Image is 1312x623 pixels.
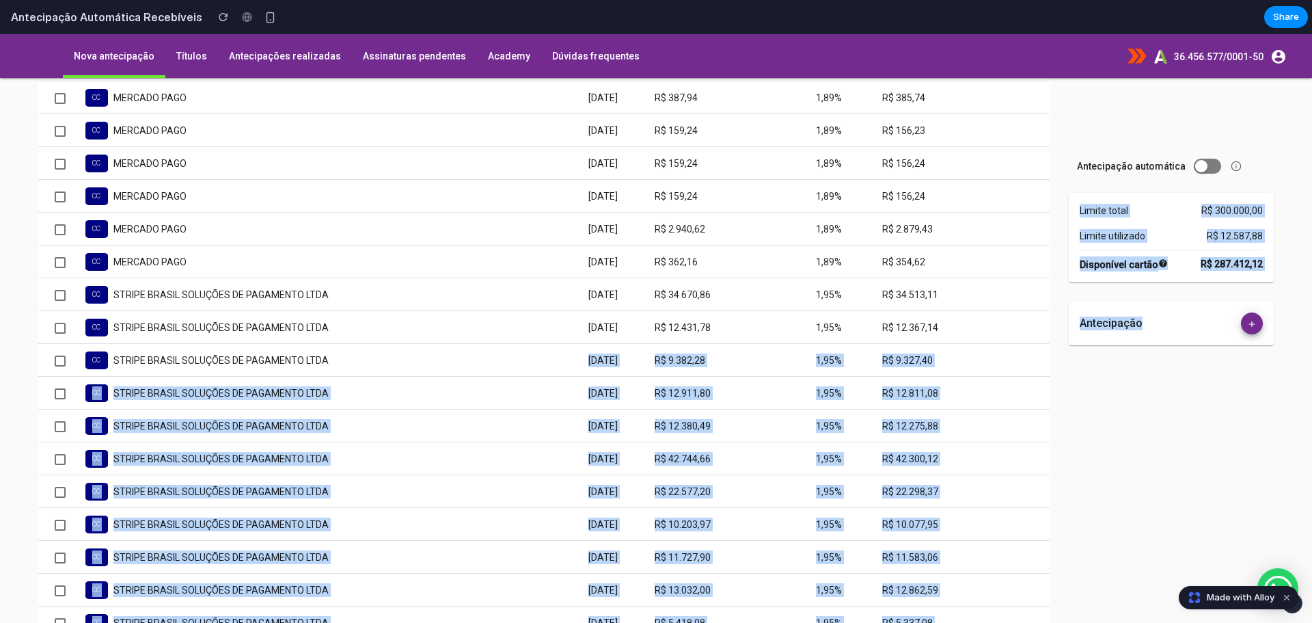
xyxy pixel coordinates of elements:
div: MERCADO PAGO [113,155,588,169]
span: 1,95% [816,485,842,496]
td: [DATE] [588,507,655,540]
mat-icon: add [1244,285,1260,302]
h2: Antecipação Automática Recebíveis [5,9,202,25]
div: CC [85,186,108,204]
td: R$ 5.418,08 [655,572,816,605]
span: Academy [488,16,530,27]
span: 1,95% [816,321,842,332]
div: MERCADO PAGO [113,122,588,136]
div: STRIPE BRASIL SOLUÇÕES DE PAGAMENTO LTDA [113,385,588,399]
span: 1,95% [816,386,842,397]
div: MERCADO PAGO [113,221,588,235]
td: R$ 11.727,90 [655,507,816,540]
td: R$ 12.380,49 [655,375,816,408]
td: [DATE] [588,80,655,113]
td: R$ 9.382,28 [655,310,816,343]
td: R$ 12.431,78 [655,277,816,310]
span: Antecipação [1080,282,1143,296]
td: [DATE] [588,47,655,80]
span: 1,89% [816,91,842,102]
mat-icon: account_circle [1270,14,1287,31]
span: 1,95% [816,419,842,430]
td: R$ 387,94 [655,47,816,80]
td: R$ 42.300,12 [882,408,1050,441]
div: STRIPE BRASIL SOLUÇÕES DE PAGAMENTO LTDA [113,516,588,530]
td: R$ 159,24 [655,80,816,113]
div: CC [85,416,108,434]
div: Limite utilizado [1080,195,1263,209]
div: CC [85,88,108,105]
span: 1,95% [816,583,842,594]
span: 36.456.577/0001-50 [1174,17,1263,28]
td: [DATE] [588,441,655,474]
div: CC [85,514,108,532]
div: CC [85,153,108,171]
span: Antecipações realizadas [229,16,341,27]
div: MERCADO PAGO [113,188,588,202]
span: Share [1273,10,1299,24]
button: Dismiss watermark [1279,589,1295,606]
td: R$ 34.670,86 [655,244,816,277]
div: STRIPE BRASIL SOLUÇÕES DE PAGAMENTO LTDA [113,254,588,267]
strong: R$ 287.412,12 [1201,223,1263,237]
td: [DATE] [588,244,655,277]
div: CC [85,547,108,565]
td: [DATE] [588,178,655,211]
div: MERCADO PAGO [113,57,588,70]
div: CC [85,252,108,269]
button: Toggle antecipação automática [1194,124,1221,140]
div: STRIPE BRASIL SOLUÇÕES DE PAGAMENTO LTDA [113,352,588,366]
span: Nova antecipação [74,16,154,27]
td: R$ 12.862,59 [882,540,1050,572]
button: add [1241,278,1263,300]
span: 1,89% [816,124,842,135]
strong: Disponível cartão [1080,222,1168,237]
td: R$ 10.077,95 [882,474,1050,507]
td: R$ 22.298,37 [882,441,1050,474]
td: R$ 159,24 [655,146,816,178]
div: STRIPE BRASIL SOLUÇÕES DE PAGAMENTO LTDA [113,483,588,497]
span: Made with Alloy [1207,591,1274,605]
div: MERCADO PAGO [113,90,588,103]
td: R$ 13.032,00 [655,540,816,572]
div: CC [85,317,108,335]
span: 1,95% [816,452,842,463]
td: [DATE] [588,474,655,507]
div: STRIPE BRASIL SOLUÇÕES DE PAGAMENTO LTDA [113,582,588,596]
div: CC [85,55,108,72]
div: Limite total [1080,170,1263,183]
td: R$ 156,23 [882,80,1050,113]
td: R$ 385,74 [882,47,1050,80]
div: CC [85,449,108,466]
td: R$ 12.811,08 [882,343,1050,375]
td: R$ 156,24 [882,113,1050,146]
td: [DATE] [588,310,655,343]
td: [DATE] [588,146,655,178]
td: [DATE] [588,343,655,375]
td: [DATE] [588,113,655,146]
div: STRIPE BRASIL SOLUÇÕES DE PAGAMENTO LTDA [113,451,588,464]
div: STRIPE BRASIL SOLUÇÕES DE PAGAMENTO LTDA [113,319,588,333]
div: CC [85,383,108,401]
span: 1,95% [816,518,842,529]
td: R$ 11.583,06 [882,507,1050,540]
span: Assinaturas pendentes [363,16,466,27]
div: CC [85,481,108,499]
div: STRIPE BRASIL SOLUÇÕES DE PAGAMENTO LTDA [113,287,588,300]
div: STRIPE BRASIL SOLUÇÕES DE PAGAMENTO LTDA [113,418,588,432]
td: R$ 12.911,80 [655,343,816,375]
td: R$ 22.577,20 [655,441,816,474]
div: CC [85,350,108,368]
td: R$ 10.203,97 [655,474,816,507]
td: R$ 12.275,88 [882,375,1050,408]
span: R$ 300.000,00 [1201,170,1263,183]
td: R$ 42.744,66 [655,408,816,441]
span: Dúvidas frequentes [552,16,640,27]
td: R$ 156,24 [882,146,1050,178]
button: 36.456.577/0001-50account_circle [1174,9,1290,34]
span: 1,95% [816,354,842,364]
div: CC [85,580,108,598]
span: Antecipação automática [1077,125,1186,139]
span: 1,89% [816,222,842,233]
span: 1,89% [816,157,842,168]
